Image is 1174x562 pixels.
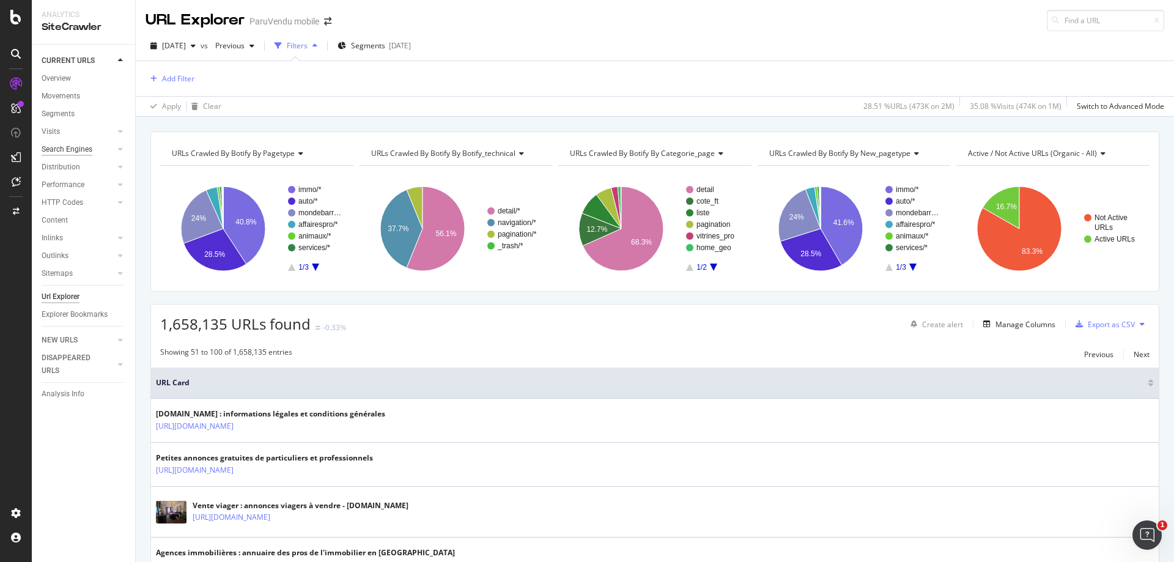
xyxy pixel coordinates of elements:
[389,40,411,51] div: [DATE]
[800,250,821,258] text: 28.5%
[1084,347,1113,361] button: Previous
[1134,349,1150,360] div: Next
[995,319,1055,330] div: Manage Columns
[210,36,259,56] button: Previous
[896,220,936,229] text: affairespro/*
[42,161,114,174] a: Distribution
[896,197,915,205] text: auto/*
[298,220,338,229] text: affairespro/*
[371,148,515,158] span: URLs Crawled By Botify By botify_technical
[42,90,127,103] a: Movements
[696,263,707,272] text: 1/2
[42,108,127,120] a: Segments
[863,101,954,111] div: 28.51 % URLs ( 473K on 2M )
[42,72,71,85] div: Overview
[193,500,408,511] div: Vente viager : annonces viagers à vendre - [DOMAIN_NAME]
[42,290,127,303] a: Url Explorer
[156,377,1145,388] span: URL Card
[896,263,906,272] text: 1/3
[435,229,456,238] text: 56.1%
[42,250,114,262] a: Outlinks
[906,314,963,334] button: Create alert
[146,72,194,86] button: Add Filter
[896,243,928,252] text: services/*
[298,185,322,194] text: immo/*
[388,224,408,233] text: 37.7%
[287,40,308,51] div: Filters
[558,176,750,282] svg: A chart.
[567,144,740,163] h4: URLs Crawled By Botify By categorie_page
[42,214,127,227] a: Content
[156,464,234,476] a: [URL][DOMAIN_NAME]
[696,197,719,205] text: cote_ft
[631,238,652,246] text: 68.3%
[42,179,84,191] div: Performance
[1134,347,1150,361] button: Next
[978,317,1055,331] button: Manage Columns
[1095,235,1135,243] text: Active URLs
[1088,319,1135,330] div: Export as CSV
[156,501,186,524] img: main image
[42,10,125,20] div: Analytics
[298,232,331,240] text: animaux/*
[1022,247,1043,256] text: 83.3%
[42,308,127,321] a: Explorer Bookmarks
[169,144,342,163] h4: URLs Crawled By Botify By pagetype
[333,36,416,56] button: Segments[DATE]
[42,196,83,209] div: HTTP Codes
[498,207,520,215] text: detail/*
[1084,349,1113,360] div: Previous
[42,232,114,245] a: Inlinks
[42,20,125,34] div: SiteCrawler
[1077,101,1164,111] div: Switch to Advanced Mode
[324,17,331,26] div: arrow-right-arrow-left
[758,176,949,282] div: A chart.
[203,101,221,111] div: Clear
[156,409,385,420] div: [DOMAIN_NAME] : informations légales et conditions générales
[210,40,245,51] span: Previous
[146,36,201,56] button: [DATE]
[1132,520,1162,550] iframe: Intercom live chat
[498,230,537,238] text: pagination/*
[298,263,309,272] text: 1/3
[570,148,715,158] span: URLs Crawled By Botify By categorie_page
[235,218,256,226] text: 40.8%
[42,334,78,347] div: NEW URLS
[587,225,608,234] text: 12.7%
[298,243,330,252] text: services/*
[1157,520,1167,530] span: 1
[162,73,194,84] div: Add Filter
[42,334,114,347] a: NEW URLS
[42,161,80,174] div: Distribution
[696,243,731,252] text: home_geo
[191,214,206,223] text: 24%
[42,143,114,156] a: Search Engines
[1072,97,1164,116] button: Switch to Advanced Mode
[298,209,341,217] text: mondebarr…
[767,144,940,163] h4: URLs Crawled By Botify By new_pagetype
[896,232,929,240] text: animaux/*
[696,220,730,229] text: pagination
[172,148,295,158] span: URLs Crawled By Botify By pagetype
[249,15,319,28] div: ParuVendu mobile
[696,209,710,217] text: liste
[1095,223,1113,232] text: URLs
[42,143,92,156] div: Search Engines
[42,214,68,227] div: Content
[146,10,245,31] div: URL Explorer
[42,267,114,280] a: Sitemaps
[42,196,114,209] a: HTTP Codes
[497,242,523,250] text: _trash/*
[160,176,352,282] svg: A chart.
[896,209,939,217] text: mondebarr…
[42,90,80,103] div: Movements
[42,290,79,303] div: Url Explorer
[1095,213,1128,222] text: Not Active
[186,97,221,116] button: Clear
[42,250,68,262] div: Outlinks
[156,547,455,558] div: Agences immobilières : annuaire des pros de l'immobilier en [GEOGRAPHIC_DATA]
[498,218,536,227] text: navigation/*
[156,453,373,464] div: Petites annonces gratuites de particuliers et professionnels
[789,213,804,221] text: 24%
